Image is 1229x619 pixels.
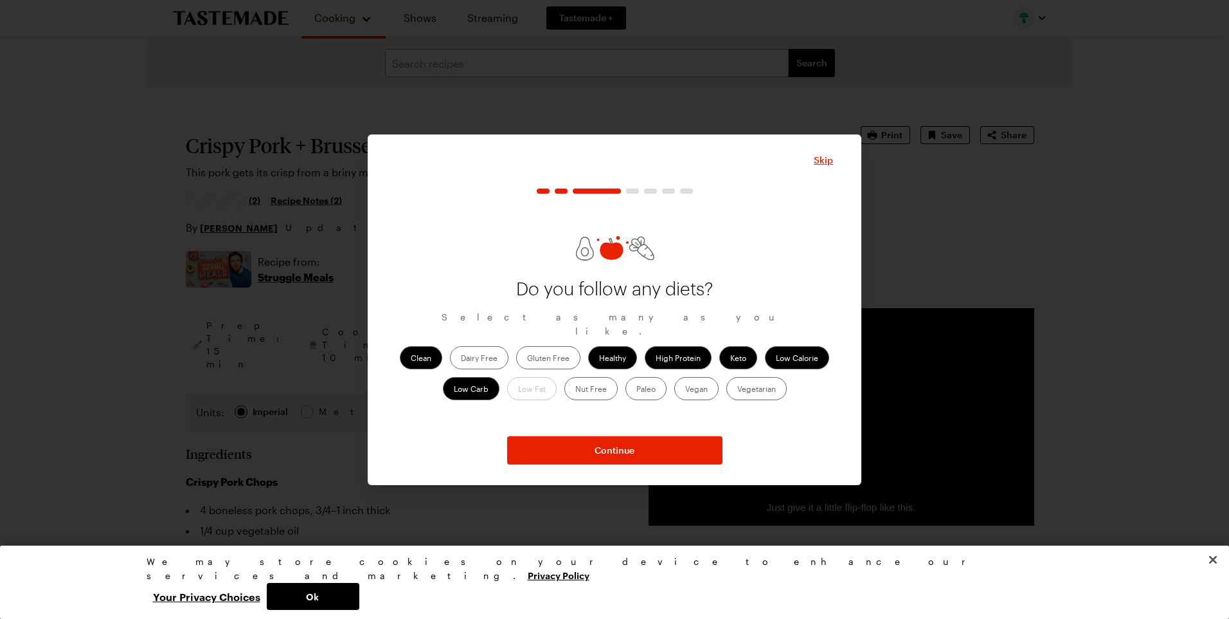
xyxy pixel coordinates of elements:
[1199,546,1227,574] button: Close
[450,346,508,369] label: Dairy Free
[595,444,634,457] span: Continue
[396,310,833,338] p: Select as many as you like.
[147,555,1072,583] div: We may store cookies on your device to enhance our services and marketing.
[528,569,589,581] a: More information about your privacy, opens in a new tab
[564,377,618,400] label: Nut Free
[507,436,722,465] button: NextStepButton
[814,154,833,167] span: Skip
[625,377,667,400] label: Paleo
[719,346,757,369] label: Keto
[147,583,267,610] button: Your Privacy Choices
[507,377,557,400] label: Low Fat
[645,346,712,369] label: High Protein
[674,377,719,400] label: Vegan
[588,346,637,369] label: Healthy
[814,154,833,167] button: Close
[516,346,580,369] label: Gluten Free
[267,583,359,610] button: Ok
[512,279,717,300] p: Do you follow any diets?
[443,377,499,400] label: Low Carb
[765,346,829,369] label: Low Calorie
[147,555,1072,610] div: Privacy
[400,346,442,369] label: Clean
[726,377,787,400] label: Vegetarian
